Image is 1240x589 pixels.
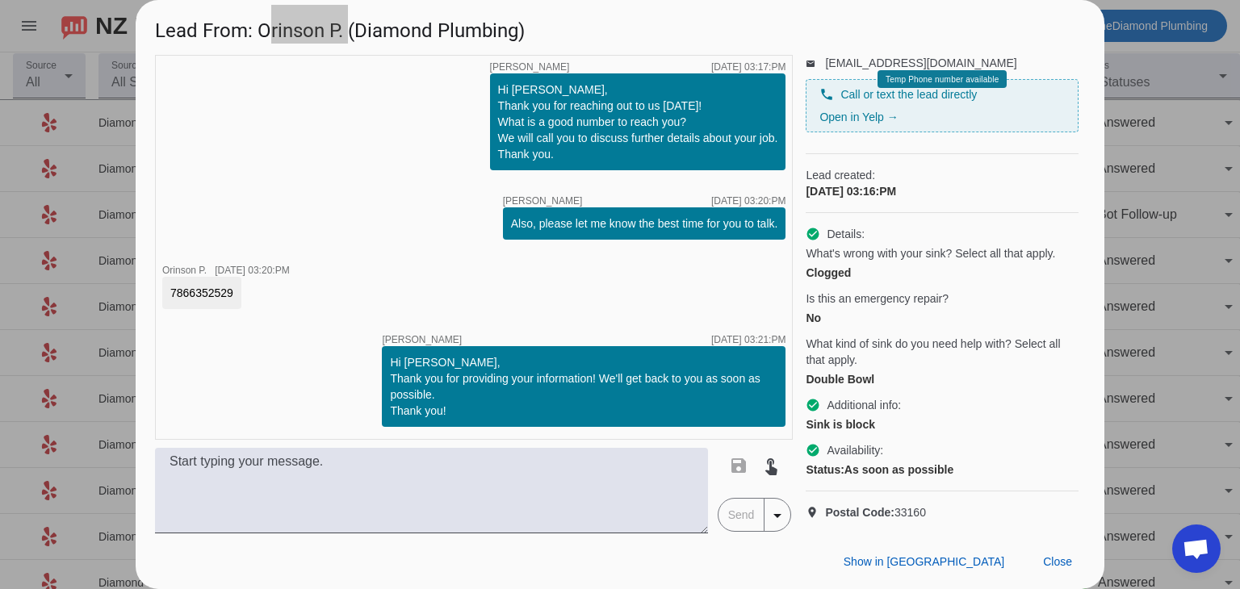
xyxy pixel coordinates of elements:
mat-icon: check_circle [806,443,820,457]
div: Also, please let me know the best time for you to talk.​ [511,215,778,232]
span: 33160 [825,504,926,520]
mat-icon: touch_app [761,456,781,475]
div: [DATE] 03:16:PM [806,183,1079,199]
span: [PERSON_NAME] [503,196,583,206]
mat-icon: location_on [806,506,825,519]
span: What kind of sink do you need help with? Select all that apply. [806,336,1079,368]
button: Close [1030,547,1085,576]
mat-icon: check_circle [806,227,820,241]
span: Is this an emergency repair? [806,290,949,307]
strong: Status: [806,463,844,476]
mat-icon: arrow_drop_down [768,506,787,525]
span: Show in [GEOGRAPHIC_DATA] [844,555,1004,568]
div: As soon as possible [806,462,1079,478]
div: Clogged [806,265,1079,281]
div: Sink is block [806,416,1079,432]
a: [EMAIL_ADDRESS][DOMAIN_NAME] [825,56,1016,69]
span: Temp Phone number available [886,75,999,84]
mat-icon: email [806,59,825,67]
span: Details: [827,226,865,242]
strong: Postal Code: [825,506,894,519]
span: Close [1043,555,1072,568]
span: What's wrong with your sink? Select all that apply. [806,245,1055,261]
div: [DATE] 03:17:PM [711,62,785,72]
div: [DATE] 03:20:PM [711,196,785,206]
mat-icon: check_circle [806,398,820,412]
span: Orinson P. [162,265,207,276]
span: Additional info: [827,397,901,413]
a: Open in Yelp → [819,111,898,123]
div: [DATE] 03:21:PM [711,335,785,345]
span: Lead created: [806,167,1079,183]
mat-icon: phone [819,87,834,102]
div: [DATE] 03:20:PM [215,265,289,275]
div: No [806,310,1079,326]
span: Call or text the lead directly [840,86,977,102]
span: [PERSON_NAME] [382,335,462,345]
span: Availability: [827,442,883,458]
div: 7866352529 [170,285,233,301]
button: Show in [GEOGRAPHIC_DATA] [831,547,1017,576]
div: Hi [PERSON_NAME], Thank you for providing your information! We'll get back to you as soon as poss... [390,354,777,419]
div: Double Bowl [806,371,1079,387]
div: Hi [PERSON_NAME], Thank you for reaching out to us [DATE]! What is a good number to reach you? We... [498,81,778,162]
div: Open chat [1172,524,1221,573]
span: [PERSON_NAME] [490,62,570,72]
